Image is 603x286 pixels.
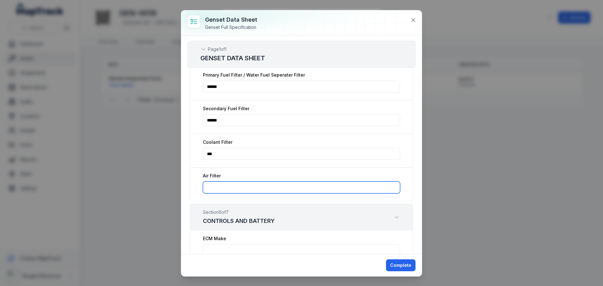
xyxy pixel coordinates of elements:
input: :r6c:-form-item-label [203,81,400,93]
input: :r6e:-form-item-label [203,148,400,160]
button: Complete [386,259,416,271]
span: Page 1 of 1 [208,46,226,52]
label: Secondary Fuel Filter [203,105,249,112]
h2: GENSET DATA SHEET [200,54,403,62]
input: :r6g:-form-item-label [203,244,400,256]
h3: CONTROLS AND BATTERY [203,217,275,225]
input: :r6f:-form-item-label [203,181,400,193]
div: Genset Full Specification [205,24,257,30]
label: Primary Fuel Filter / Water Fuel Seperater Filter [203,72,305,78]
button: Expand [393,214,400,221]
label: Air Filter [203,173,221,179]
span: Section 6 of 7 [203,209,275,215]
label: Coolant Filter [203,139,232,145]
label: ECM Make [203,235,226,242]
h3: Genset Data Sheet [205,15,257,24]
input: :r6d:-form-item-label [203,114,400,126]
